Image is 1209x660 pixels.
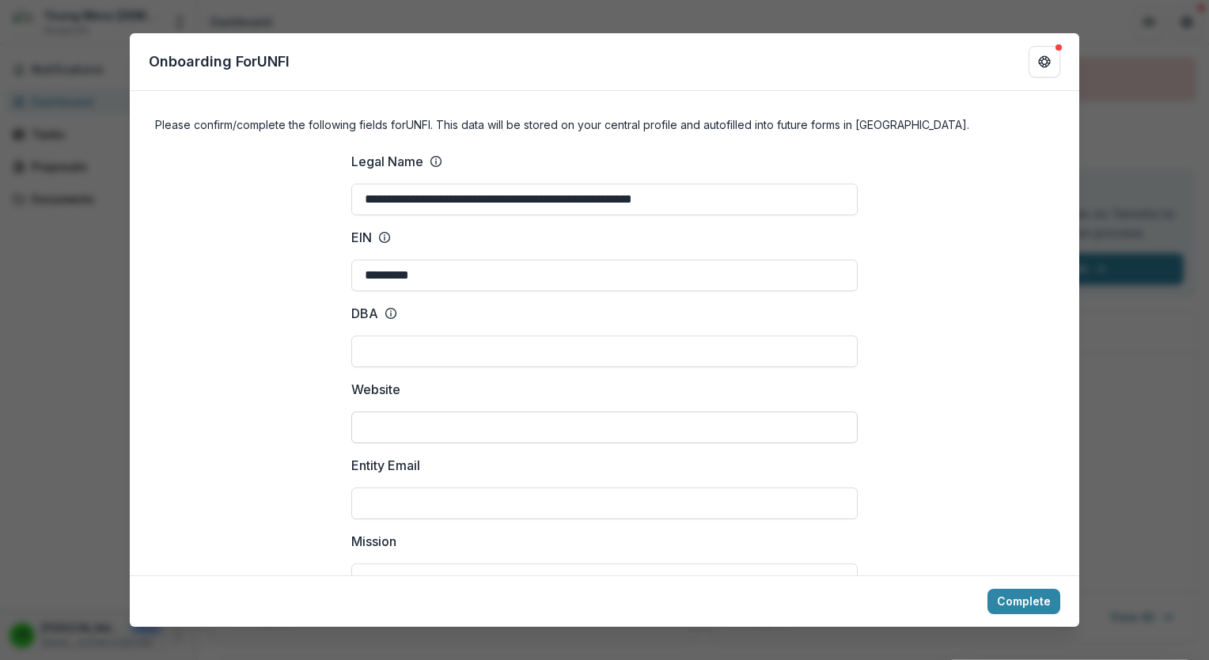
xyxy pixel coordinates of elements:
[149,51,290,72] p: Onboarding For UNFI
[351,304,378,323] p: DBA
[987,589,1060,614] button: Complete
[155,116,1054,133] h4: Please confirm/complete the following fields for UNFI . This data will be stored on your central ...
[351,532,396,551] p: Mission
[351,380,400,399] p: Website
[351,456,420,475] p: Entity Email
[351,228,372,247] p: EIN
[351,152,423,171] p: Legal Name
[1029,46,1060,78] button: Get Help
